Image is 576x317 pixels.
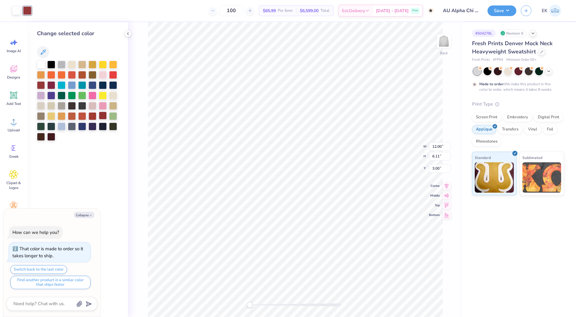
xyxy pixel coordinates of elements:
div: Transfers [498,125,522,134]
div: That color is made to order so it takes longer to ship. [12,246,83,259]
img: Back [438,35,450,47]
span: Minimum Order: 50 + [506,57,537,62]
a: EK [539,5,564,17]
img: Sublimated [522,162,561,193]
span: Designs [7,75,20,80]
span: $65.99 [263,8,276,14]
span: Clipart & logos [4,180,24,190]
div: Accessibility label [247,302,253,308]
div: Vinyl [524,125,541,134]
div: # 504278L [472,29,496,37]
span: Upload [8,128,20,133]
span: Add Text [6,101,21,106]
span: Top [429,203,440,208]
button: Switch back to the last color [10,265,67,274]
span: Middle [429,193,440,198]
span: [DATE] - [DATE] [376,8,409,14]
strong: Made to order: [479,82,504,86]
span: Fresh Prints Denver Mock Neck Heavyweight Sweatshirt [472,40,553,55]
span: $6,599.00 [300,8,319,14]
button: Find another product in a similar color that ships faster [10,276,91,289]
span: Est. Delivery [342,8,365,14]
div: How can we help you? [12,229,59,235]
span: EK [542,7,548,14]
span: Total [320,8,330,14]
div: Foil [543,125,557,134]
img: Emily Klevan [549,5,561,17]
input: – – [219,5,243,16]
span: Sublimated [522,154,542,161]
div: Digital Print [534,113,563,122]
div: Applique [472,125,496,134]
button: Collapse [74,212,94,218]
div: Rhinestones [472,137,501,146]
span: Bottom [429,213,440,218]
input: Untitled Design [438,5,483,17]
span: Greek [9,154,18,159]
span: Per Item [278,8,293,14]
span: Center [429,184,440,188]
div: We make this product in this color to order, which means it takes 8 weeks. [479,81,554,92]
img: Standard [475,162,514,193]
div: Back [440,50,448,56]
span: Standard [475,154,491,161]
span: # FP94 [493,57,503,62]
span: Image AI [7,49,21,53]
div: Change selected color [37,29,118,38]
div: Revision 5 [499,29,527,37]
span: Fresh Prints [472,57,490,62]
div: Screen Print [472,113,501,122]
div: Print Type [472,101,564,108]
button: Save [487,5,516,16]
span: Free [412,8,418,13]
div: Embroidery [503,113,532,122]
